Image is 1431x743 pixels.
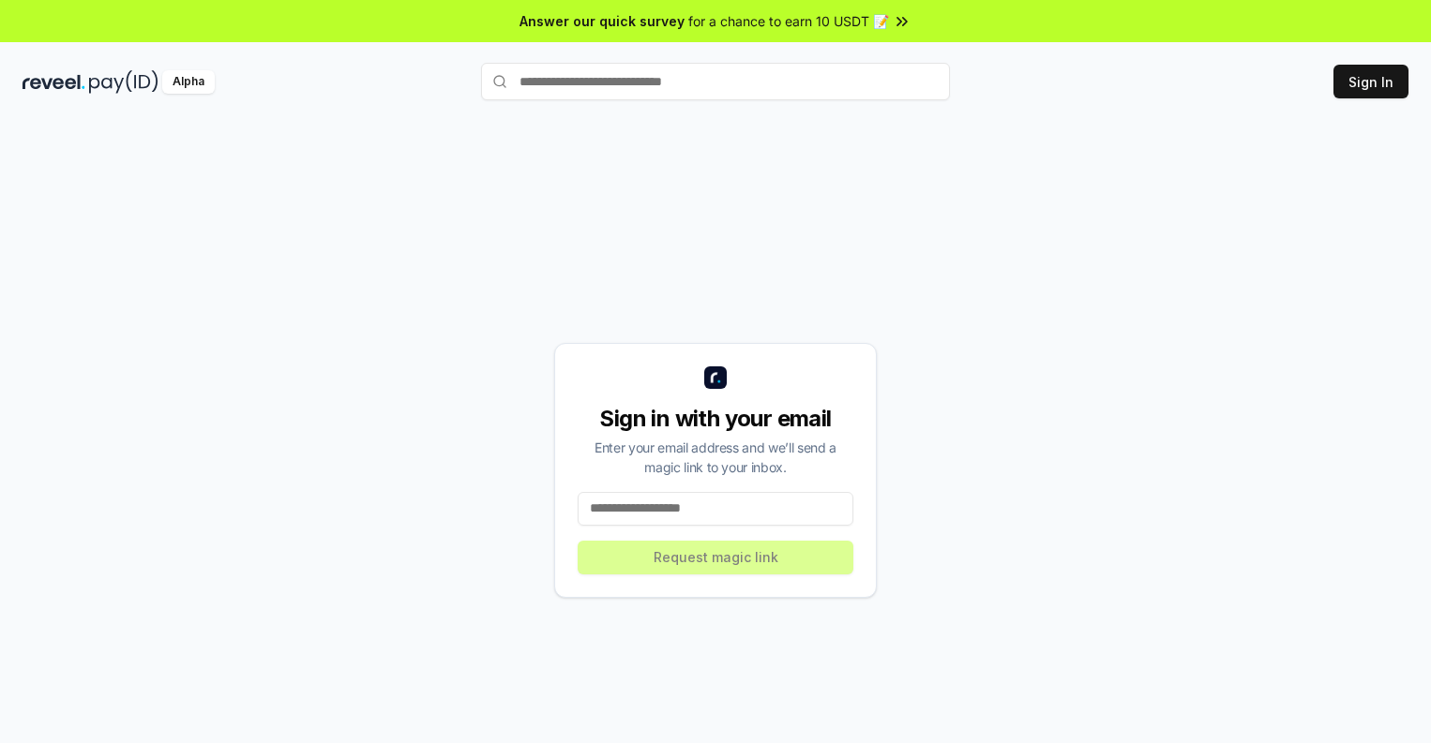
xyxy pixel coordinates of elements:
[578,404,853,434] div: Sign in with your email
[704,366,727,389] img: logo_small
[578,438,853,477] div: Enter your email address and we’ll send a magic link to your inbox.
[688,11,889,31] span: for a chance to earn 10 USDT 📝
[1333,65,1408,98] button: Sign In
[520,11,685,31] span: Answer our quick survey
[162,70,215,94] div: Alpha
[23,70,85,94] img: reveel_dark
[89,70,158,94] img: pay_id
